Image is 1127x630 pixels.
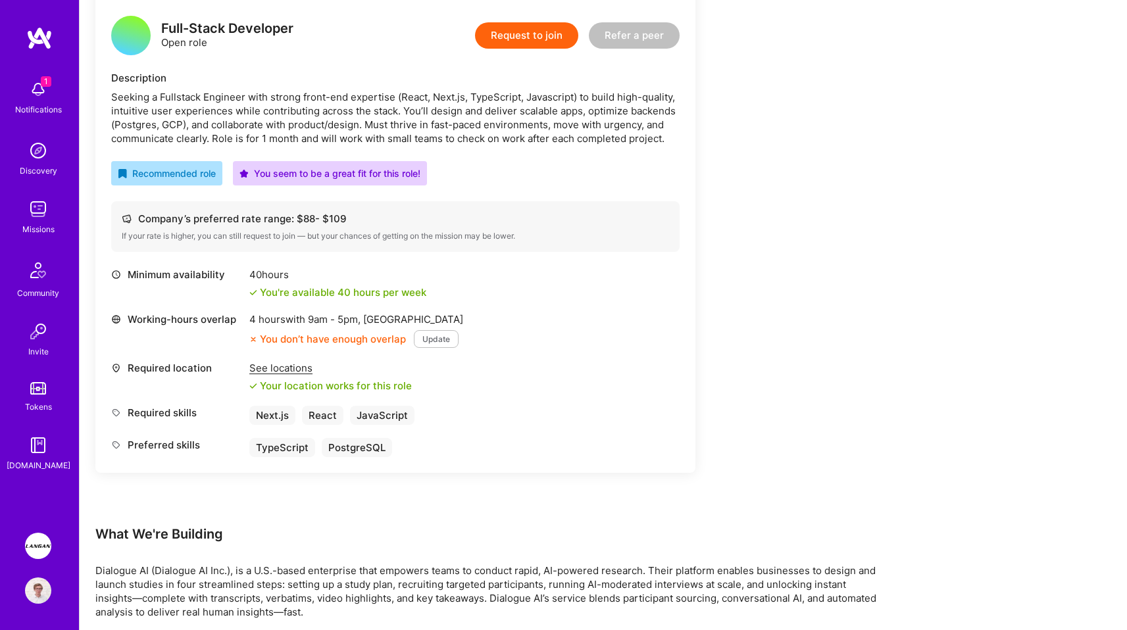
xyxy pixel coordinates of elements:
[25,196,51,222] img: teamwork
[302,406,343,425] div: React
[26,26,53,50] img: logo
[25,76,51,103] img: bell
[475,22,578,49] button: Request to join
[111,361,243,375] div: Required location
[249,268,426,281] div: 40 hours
[41,76,51,87] span: 1
[25,533,51,559] img: Langan: AI-Copilot for Environmental Site Assessment
[25,577,51,604] img: User Avatar
[350,406,414,425] div: JavaScript
[249,285,426,299] div: You're available 40 hours per week
[249,361,412,375] div: See locations
[95,525,885,543] div: What We're Building
[111,270,121,279] i: icon Clock
[25,400,52,414] div: Tokens
[111,314,121,324] i: icon World
[22,222,55,236] div: Missions
[28,345,49,358] div: Invite
[111,438,243,452] div: Preferred skills
[25,318,51,345] img: Invite
[17,286,59,300] div: Community
[249,382,257,390] i: icon Check
[111,71,680,85] div: Description
[25,137,51,164] img: discovery
[111,90,680,145] div: Seeking a Fullstack Engineer with strong front-end expertise (React, Next.js, TypeScript, Javascr...
[249,335,257,343] i: icon CloseOrange
[414,330,459,348] button: Update
[122,214,132,224] i: icon Cash
[7,458,70,472] div: [DOMAIN_NAME]
[118,166,216,180] div: Recommended role
[111,408,121,418] i: icon Tag
[30,382,46,395] img: tokens
[22,577,55,604] a: User Avatar
[20,164,57,178] div: Discovery
[249,332,406,346] div: You don’t have enough overlap
[249,289,257,297] i: icon Check
[22,254,54,286] img: Community
[111,268,243,281] div: Minimum availability
[22,533,55,559] a: Langan: AI-Copilot for Environmental Site Assessment
[95,564,885,619] p: Dialogue AI (Dialogue AI Inc.), is a U.S.-based enterprise that empowers teams to conduct rapid, ...
[15,103,62,116] div: Notifications
[305,313,363,326] span: 9am - 5pm ,
[161,22,293,49] div: Open role
[161,22,293,36] div: Full-Stack Developer
[118,169,127,178] i: icon RecommendedBadge
[122,212,669,226] div: Company’s preferred rate range: $ 88 - $ 109
[111,363,121,373] i: icon Location
[122,231,669,241] div: If your rate is higher, you can still request to join — but your chances of getting on the missio...
[322,438,392,457] div: PostgreSQL
[111,406,243,420] div: Required skills
[249,438,315,457] div: TypeScript
[111,312,243,326] div: Working-hours overlap
[589,22,680,49] button: Refer a peer
[249,406,295,425] div: Next.js
[25,432,51,458] img: guide book
[239,169,249,178] i: icon PurpleStar
[239,166,420,180] div: You seem to be a great fit for this role!
[249,312,463,326] div: 4 hours with [GEOGRAPHIC_DATA]
[111,440,121,450] i: icon Tag
[249,379,412,393] div: Your location works for this role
